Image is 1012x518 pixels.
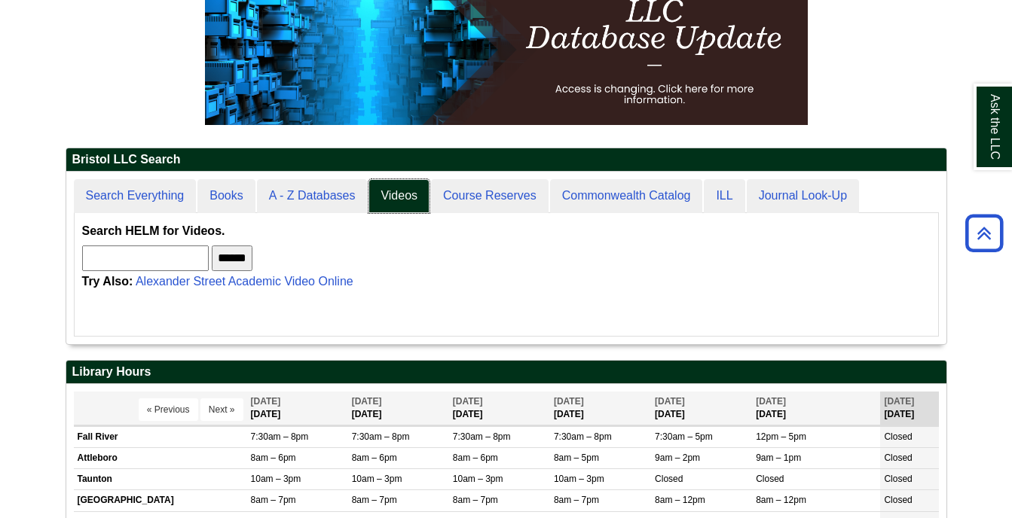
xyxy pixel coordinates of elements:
span: 8am – 7pm [251,495,296,505]
span: Closed [756,474,784,484]
span: 7:30am – 8pm [352,431,410,442]
a: Back to Top [960,223,1008,243]
span: 10am – 3pm [352,474,402,484]
a: Commonwealth Catalog [550,179,703,213]
span: 8am – 12pm [756,495,806,505]
a: ILL [704,179,744,213]
span: 8am – 7pm [352,495,397,505]
span: 12pm – 5pm [756,431,806,442]
span: 8am – 6pm [352,452,397,463]
td: Taunton [74,469,247,490]
span: 7:30am – 8pm [554,431,612,442]
span: 9am – 1pm [756,452,801,463]
span: Closed [884,431,912,442]
th: [DATE] [348,392,449,425]
span: 8am – 5pm [554,452,599,463]
a: Books [197,179,255,213]
span: [DATE] [756,396,786,407]
span: 7:30am – 5pm [655,431,713,442]
strong: Try Also: [82,275,133,288]
span: 8am – 12pm [655,495,705,505]
th: [DATE] [880,392,938,425]
span: [DATE] [453,396,483,407]
th: [DATE] [550,392,651,425]
th: [DATE] [449,392,550,425]
span: 7:30am – 8pm [453,431,511,442]
span: 8am – 7pm [554,495,599,505]
span: [DATE] [655,396,685,407]
button: « Previous [139,398,198,421]
a: Videos [368,179,430,213]
span: Closed [884,474,912,484]
button: Next » [200,398,243,421]
span: [DATE] [251,396,281,407]
span: 9am – 2pm [655,452,700,463]
span: [DATE] [884,396,914,407]
th: [DATE] [752,392,880,425]
span: [DATE] [352,396,382,407]
span: 10am – 3pm [453,474,503,484]
th: [DATE] [651,392,752,425]
span: 8am – 6pm [453,452,498,463]
a: Journal Look-Up [747,179,859,213]
a: A - Z Databases [257,179,368,213]
h2: Library Hours [66,361,946,384]
span: 7:30am – 8pm [251,431,309,442]
td: [GEOGRAPHIC_DATA] [74,490,247,511]
label: Search HELM for Videos. [82,221,225,242]
span: Closed [655,474,683,484]
a: Search Everything [74,179,197,213]
td: Fall River [74,427,247,448]
h2: Bristol LLC Search [66,148,946,172]
span: 10am – 3pm [554,474,604,484]
span: [DATE] [554,396,584,407]
span: 10am – 3pm [251,474,301,484]
span: Closed [884,452,912,463]
th: [DATE] [247,392,348,425]
span: 8am – 6pm [251,452,296,463]
a: Course Reserves [431,179,549,213]
td: Attleboro [74,448,247,469]
span: Closed [884,495,912,505]
span: 8am – 7pm [453,495,498,505]
a: Alexander Street Academic Video Online [136,275,353,288]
